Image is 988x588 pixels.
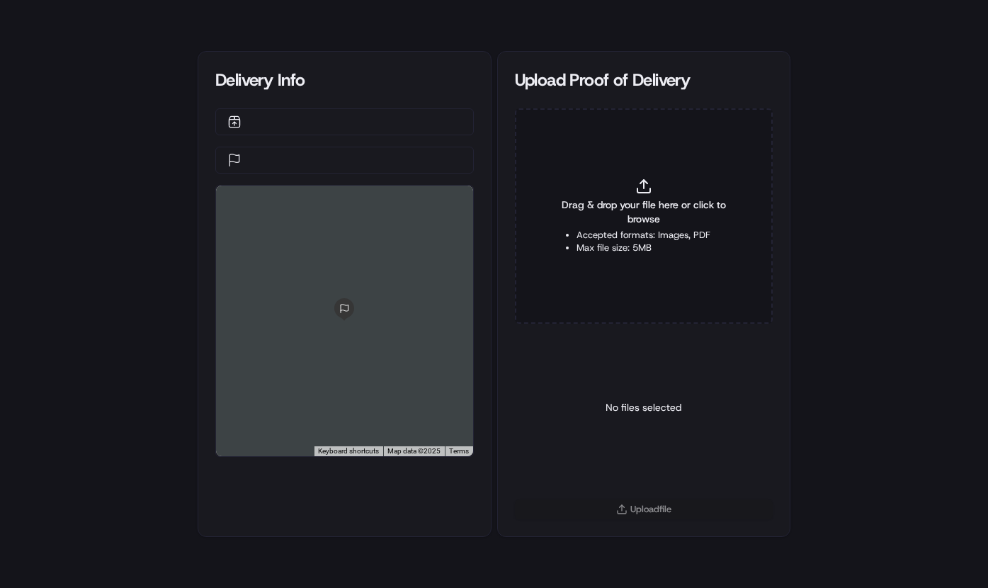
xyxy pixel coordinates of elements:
a: Open this area in Google Maps (opens a new window) [220,438,266,456]
img: Google [220,438,266,456]
div: Delivery Info [215,69,474,91]
li: Accepted formats: Images, PDF [577,229,710,242]
button: Keyboard shortcuts [318,446,379,456]
div: 0 [216,186,473,456]
li: Max file size: 5MB [577,242,710,254]
p: No files selected [606,400,681,414]
div: Upload Proof of Delivery [515,69,773,91]
span: Drag & drop your file here or click to browse [550,198,738,226]
a: Terms (opens in new tab) [449,447,469,455]
span: Map data ©2025 [387,447,441,455]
